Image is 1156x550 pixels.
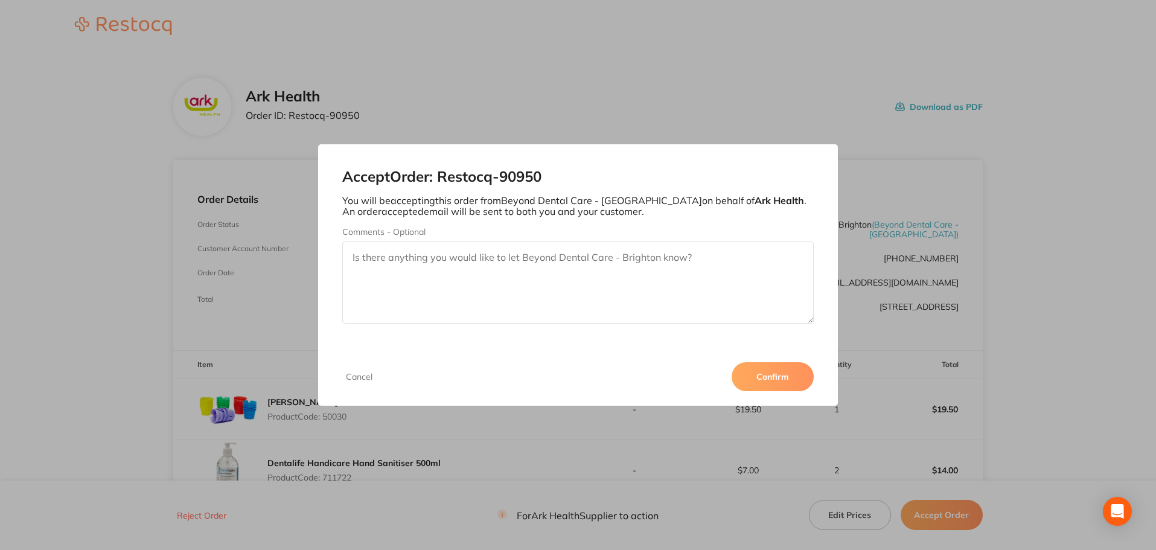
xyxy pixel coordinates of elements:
label: Comments - Optional [342,227,814,237]
h2: Accept Order: Restocq- 90950 [342,168,814,185]
p: You will be accepting this order from Beyond Dental Care - [GEOGRAPHIC_DATA] on behalf of . An or... [342,195,814,217]
div: Open Intercom Messenger [1103,497,1132,526]
button: Cancel [342,371,376,382]
button: Confirm [732,362,814,391]
b: Ark Health [755,194,804,206]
